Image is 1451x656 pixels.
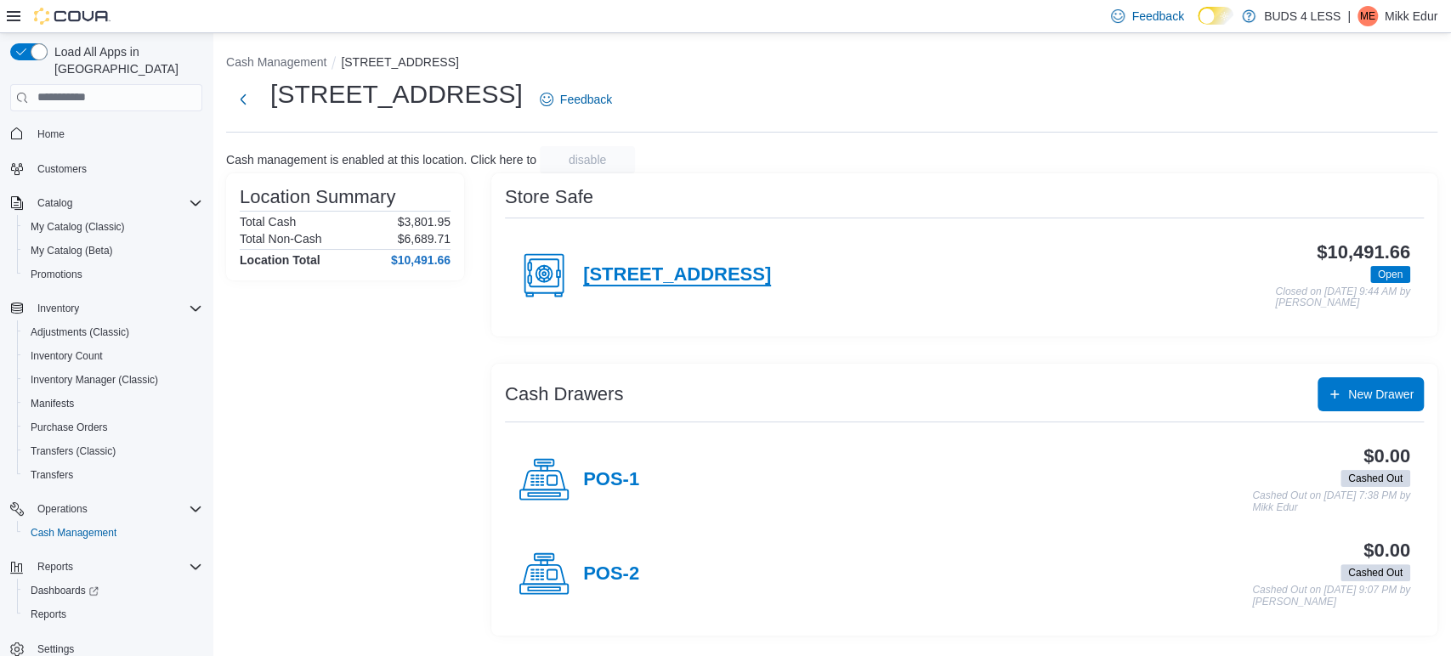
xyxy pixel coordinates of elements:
[3,297,209,320] button: Inventory
[31,158,202,179] span: Customers
[37,502,88,516] span: Operations
[1264,6,1340,26] p: BUDS 4 LESS
[24,264,202,285] span: Promotions
[583,469,639,491] h4: POS-1
[24,523,123,543] a: Cash Management
[17,463,209,487] button: Transfers
[569,151,606,168] span: disable
[24,264,89,285] a: Promotions
[31,499,202,519] span: Operations
[31,159,94,179] a: Customers
[240,232,322,246] h6: Total Non-Cash
[24,322,136,342] a: Adjustments (Classic)
[1317,242,1410,263] h3: $10,491.66
[37,162,87,176] span: Customers
[24,346,202,366] span: Inventory Count
[31,608,66,621] span: Reports
[1348,386,1414,403] span: New Drawer
[240,253,320,267] h4: Location Total
[37,302,79,315] span: Inventory
[37,127,65,141] span: Home
[24,346,110,366] a: Inventory Count
[31,124,71,144] a: Home
[24,240,120,261] a: My Catalog (Beta)
[31,397,74,410] span: Manifests
[17,416,209,439] button: Purchase Orders
[1318,377,1424,411] button: New Drawer
[24,441,122,461] a: Transfers (Classic)
[24,523,202,543] span: Cash Management
[24,370,165,390] a: Inventory Manager (Classic)
[17,579,209,602] a: Dashboards
[17,239,209,263] button: My Catalog (Beta)
[24,240,202,261] span: My Catalog (Beta)
[1348,565,1403,580] span: Cashed Out
[398,232,451,246] p: $6,689.71
[1252,585,1410,608] p: Cashed Out on [DATE] 9:07 PM by [PERSON_NAME]
[24,580,202,601] span: Dashboards
[24,604,73,625] a: Reports
[31,557,202,577] span: Reports
[24,393,81,414] a: Manifests
[1275,286,1410,309] p: Closed on [DATE] 9:44 AM by [PERSON_NAME]
[560,91,612,108] span: Feedback
[17,392,209,416] button: Manifests
[24,217,202,237] span: My Catalog (Classic)
[31,349,103,363] span: Inventory Count
[17,320,209,344] button: Adjustments (Classic)
[583,563,639,585] h4: POS-2
[1357,6,1378,26] div: Mikk Edur
[1340,564,1410,581] span: Cashed Out
[3,156,209,181] button: Customers
[1385,6,1437,26] p: Mikk Edur
[1363,446,1410,467] h3: $0.00
[1378,267,1403,282] span: Open
[1131,8,1183,25] span: Feedback
[31,298,86,319] button: Inventory
[24,417,202,438] span: Purchase Orders
[24,322,202,342] span: Adjustments (Classic)
[37,560,73,574] span: Reports
[3,497,209,521] button: Operations
[17,215,209,239] button: My Catalog (Classic)
[31,268,82,281] span: Promotions
[24,217,132,237] a: My Catalog (Classic)
[31,499,94,519] button: Operations
[24,393,202,414] span: Manifests
[34,8,111,25] img: Cova
[31,220,125,234] span: My Catalog (Classic)
[31,468,73,482] span: Transfers
[31,421,108,434] span: Purchase Orders
[533,82,619,116] a: Feedback
[3,191,209,215] button: Catalog
[37,642,74,656] span: Settings
[1370,266,1410,283] span: Open
[31,244,113,257] span: My Catalog (Beta)
[17,368,209,392] button: Inventory Manager (Classic)
[24,604,202,625] span: Reports
[3,555,209,579] button: Reports
[505,187,593,207] h3: Store Safe
[540,146,635,173] button: disable
[17,263,209,286] button: Promotions
[391,253,451,267] h4: $10,491.66
[1348,471,1403,486] span: Cashed Out
[31,123,202,144] span: Home
[24,441,202,461] span: Transfers (Classic)
[17,602,209,626] button: Reports
[398,215,451,229] p: $3,801.95
[17,439,209,463] button: Transfers (Classic)
[17,521,209,545] button: Cash Management
[240,187,395,207] h3: Location Summary
[31,584,99,597] span: Dashboards
[1360,6,1375,26] span: ME
[31,193,202,213] span: Catalog
[226,55,326,69] button: Cash Management
[1347,6,1351,26] p: |
[24,465,80,485] a: Transfers
[226,82,260,116] button: Next
[24,580,105,601] a: Dashboards
[31,193,79,213] button: Catalog
[1252,490,1410,513] p: Cashed Out on [DATE] 7:38 PM by Mikk Edur
[17,344,209,368] button: Inventory Count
